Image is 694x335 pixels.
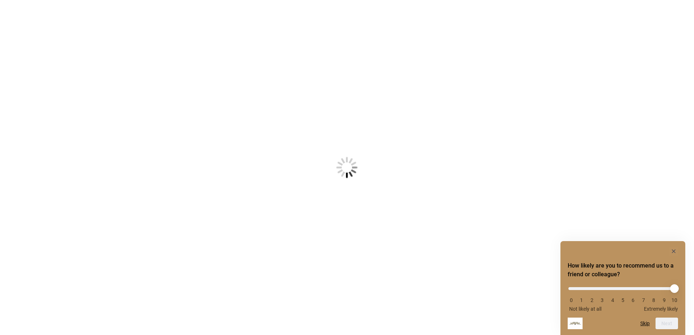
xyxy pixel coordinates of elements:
li: 10 [671,297,678,303]
li: 6 [629,297,637,303]
li: 8 [650,297,657,303]
li: 5 [619,297,626,303]
li: 9 [661,297,668,303]
li: 3 [599,297,606,303]
li: 1 [578,297,585,303]
li: 2 [588,297,596,303]
span: Not likely at all [569,306,601,312]
div: How likely are you to recommend us to a friend or colleague? Select an option from 0 to 10, with ... [568,247,678,329]
h2: How likely are you to recommend us to a friend or colleague? Select an option from 0 to 10, with ... [568,261,678,279]
li: 7 [640,297,647,303]
span: Extremely likely [644,306,678,312]
li: 0 [568,297,575,303]
button: Hide survey [669,247,678,256]
img: Loading [301,121,393,214]
button: Next question [656,318,678,329]
button: Skip [640,320,650,326]
li: 4 [609,297,616,303]
div: How likely are you to recommend us to a friend or colleague? Select an option from 0 to 10, with ... [568,282,678,312]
